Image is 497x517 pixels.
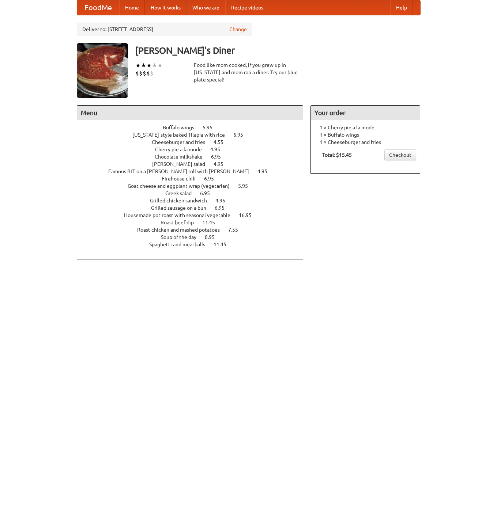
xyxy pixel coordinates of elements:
span: 4.95 [214,161,231,167]
li: $ [150,69,154,77]
span: 6.95 [233,132,251,138]
b: Total: $15.45 [322,152,352,158]
a: [PERSON_NAME] salad 4.95 [152,161,237,167]
span: 6.95 [215,205,232,211]
span: 4.95 [210,147,227,152]
a: Buffalo wings 5.95 [163,125,226,130]
span: Roast beef dip [161,220,201,225]
li: $ [146,69,150,77]
span: Cheeseburger and fries [152,139,212,145]
span: Buffalo wings [163,125,202,130]
h4: Your order [311,106,420,120]
span: Chocolate milkshake [155,154,210,160]
a: Greek salad 6.95 [165,190,223,196]
div: Deliver to: [STREET_ADDRESS] [77,23,252,36]
li: ★ [146,61,152,69]
a: [US_STATE]-style baked Tilapia with rice 6.95 [132,132,257,138]
span: Greek salad [165,190,199,196]
li: 1 × Cherry pie a la mode [315,124,416,131]
li: ★ [152,61,157,69]
span: 11.45 [202,220,222,225]
span: Cherry pie a la mode [155,147,209,152]
li: $ [135,69,139,77]
div: Food like mom cooked, if you grew up in [US_STATE] and mom ran a diner. Try our blue plate special! [194,61,304,83]
span: 8.95 [205,234,222,240]
span: 6.95 [204,176,221,182]
h4: Menu [77,106,303,120]
a: Who we are [187,0,225,15]
span: 6.95 [200,190,217,196]
h3: [PERSON_NAME]'s Diner [135,43,421,58]
a: Soup of the day 8.95 [161,234,228,240]
li: $ [143,69,146,77]
a: Cherry pie a la mode 4.95 [155,147,234,152]
a: Checkout [384,149,416,160]
li: ★ [141,61,146,69]
span: 5.95 [203,125,220,130]
span: Grilled chicken sandwich [150,198,214,204]
span: 4.95 [257,168,275,174]
span: Roast chicken and mashed potatoes [137,227,227,233]
a: Grilled chicken sandwich 4.95 [150,198,239,204]
a: FoodMe [77,0,119,15]
a: Spaghetti and meatballs 11.45 [149,242,240,247]
span: 6.95 [211,154,228,160]
span: Goat cheese and eggplant wrap (vegetarian) [128,183,237,189]
li: ★ [135,61,141,69]
span: Housemade pot roast with seasonal vegetable [124,212,238,218]
span: [PERSON_NAME] salad [152,161,212,167]
li: $ [139,69,143,77]
a: Famous BLT on a [PERSON_NAME] roll with [PERSON_NAME] 4.95 [108,168,281,174]
img: angular.jpg [77,43,128,98]
span: Spaghetti and meatballs [149,242,212,247]
span: 4.55 [214,139,231,145]
a: Housemade pot roast with seasonal vegetable 16.95 [124,212,265,218]
a: Recipe videos [225,0,269,15]
a: Cheeseburger and fries 4.55 [152,139,237,145]
li: ★ [157,61,163,69]
a: Home [119,0,145,15]
a: Grilled sausage on a bun 6.95 [151,205,238,211]
a: Change [229,26,247,33]
a: Chocolate milkshake 6.95 [155,154,234,160]
span: 16.95 [239,212,259,218]
a: Firehouse chili 6.95 [162,176,227,182]
span: 7.55 [228,227,245,233]
span: [US_STATE]-style baked Tilapia with rice [132,132,232,138]
span: Soup of the day [161,234,204,240]
a: Goat cheese and eggplant wrap (vegetarian) 5.95 [128,183,261,189]
a: Help [390,0,413,15]
span: 4.95 [215,198,233,204]
span: 5.95 [238,183,255,189]
a: How it works [145,0,187,15]
span: 11.45 [214,242,234,247]
span: Famous BLT on a [PERSON_NAME] roll with [PERSON_NAME] [108,168,256,174]
li: 1 × Cheeseburger and fries [315,138,416,146]
a: Roast chicken and mashed potatoes 7.55 [137,227,252,233]
a: Roast beef dip 11.45 [161,220,229,225]
span: Firehouse chili [162,176,203,182]
span: Grilled sausage on a bun [151,205,214,211]
li: 1 × Buffalo wings [315,131,416,138]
